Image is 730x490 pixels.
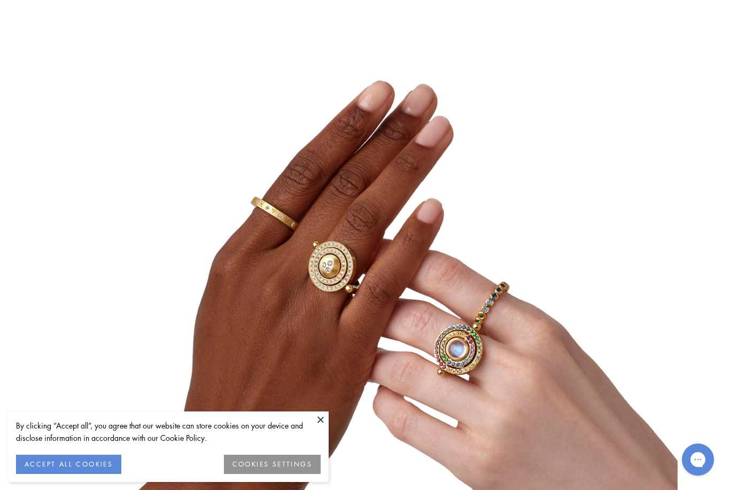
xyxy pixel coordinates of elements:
button: ACCEPT ALL COOKIES [16,455,121,474]
div: By clicking “Accept all”, you agree that our website can store cookies on your device and disclos... [16,419,321,444]
iframe: Gorgias live chat messenger [677,440,719,479]
button: COOKIES SETTINGS [224,455,321,474]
